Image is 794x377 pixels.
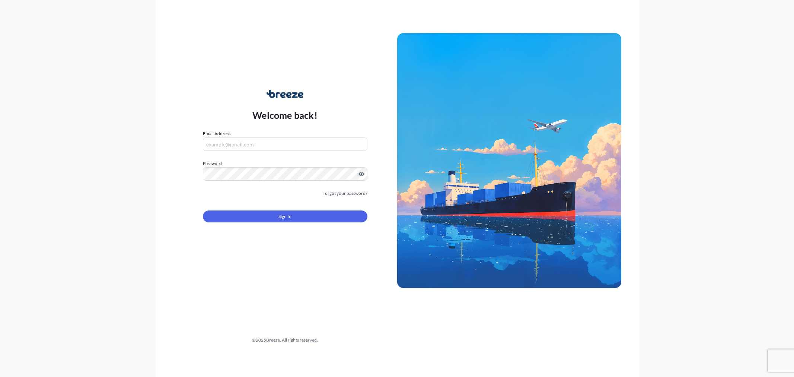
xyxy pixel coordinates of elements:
[358,171,364,177] button: Show password
[203,160,367,167] label: Password
[252,109,318,121] p: Welcome back!
[278,213,291,220] span: Sign In
[203,137,367,151] input: example@gmail.com
[203,130,230,137] label: Email Address
[173,336,397,344] div: © 2025 Breeze. All rights reserved.
[322,190,367,197] a: Forgot your password?
[203,210,367,222] button: Sign In
[397,33,621,288] img: Ship illustration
